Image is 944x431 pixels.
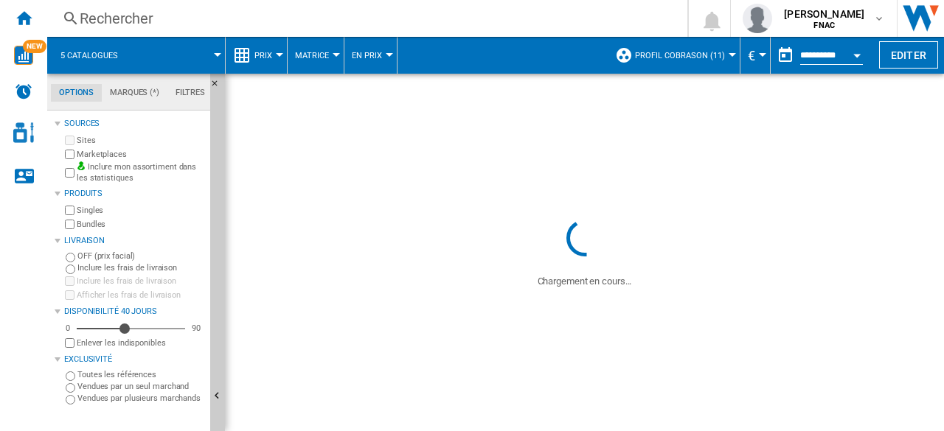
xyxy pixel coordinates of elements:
[771,41,800,70] button: md-calendar
[254,51,272,60] span: Prix
[66,253,75,262] input: OFF (prix facial)
[844,40,870,66] button: Open calendar
[77,149,204,160] label: Marketplaces
[65,206,74,215] input: Singles
[102,84,167,102] md-tab-item: Marques (*)
[254,37,280,74] button: Prix
[77,161,204,184] label: Inclure mon assortiment dans les statistiques
[65,290,74,300] input: Afficher les frais de livraison
[66,264,75,274] input: Inclure les frais de livraison
[77,393,204,404] label: Vendues par plusieurs marchands
[784,7,864,21] span: [PERSON_NAME]
[635,51,725,60] span: profil cobrason (11)
[60,37,133,74] button: 5 catalogues
[77,135,204,146] label: Sites
[13,122,34,143] img: cosmetic-logo.svg
[55,37,218,74] div: 5 catalogues
[64,306,204,318] div: Disponibilité 40 Jours
[77,381,204,392] label: Vendues par un seul marchand
[62,323,74,334] div: 0
[748,48,755,63] span: €
[80,8,649,29] div: Rechercher
[66,395,75,404] input: Vendues par plusieurs marchands
[77,205,204,216] label: Singles
[64,235,204,247] div: Livraison
[64,118,204,130] div: Sources
[77,321,185,336] md-slider: Disponibilité
[295,37,336,74] button: Matrice
[65,136,74,145] input: Sites
[14,46,33,65] img: wise-card.svg
[66,371,75,381] input: Toutes les références
[77,250,204,262] label: OFF (prix facial)
[635,37,732,74] button: profil cobrason (11)
[233,37,280,74] div: Prix
[879,41,938,69] button: Editer
[77,161,86,170] img: mysite-bg-18x18.png
[77,337,204,348] label: Enlever les indisponibles
[65,150,74,159] input: Marketplaces
[65,220,74,229] input: Bundles
[77,276,204,287] label: Inclure les frais de livraison
[65,276,74,286] input: Inclure les frais de livraison
[210,74,228,100] button: Masquer
[77,219,204,230] label: Bundles
[740,37,771,74] md-menu: Currency
[51,84,102,102] md-tab-item: Options
[352,51,382,60] span: En Prix
[64,188,204,200] div: Produits
[743,4,772,33] img: profile.jpg
[15,83,32,100] img: alerts-logo.svg
[77,369,204,380] label: Toutes les références
[65,164,74,182] input: Inclure mon assortiment dans les statistiques
[167,84,213,102] md-tab-item: Filtres
[538,276,632,287] ng-transclude: Chargement en cours...
[813,21,835,30] b: FNAC
[60,51,118,60] span: 5 catalogues
[188,323,204,334] div: 90
[65,338,74,348] input: Afficher les frais de livraison
[615,37,732,74] div: profil cobrason (11)
[77,262,204,273] label: Inclure les frais de livraison
[23,40,46,53] span: NEW
[66,383,75,393] input: Vendues par un seul marchand
[77,290,204,301] label: Afficher les frais de livraison
[64,354,204,365] div: Exclusivité
[352,37,389,74] button: En Prix
[748,37,763,74] button: €
[295,51,329,60] span: Matrice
